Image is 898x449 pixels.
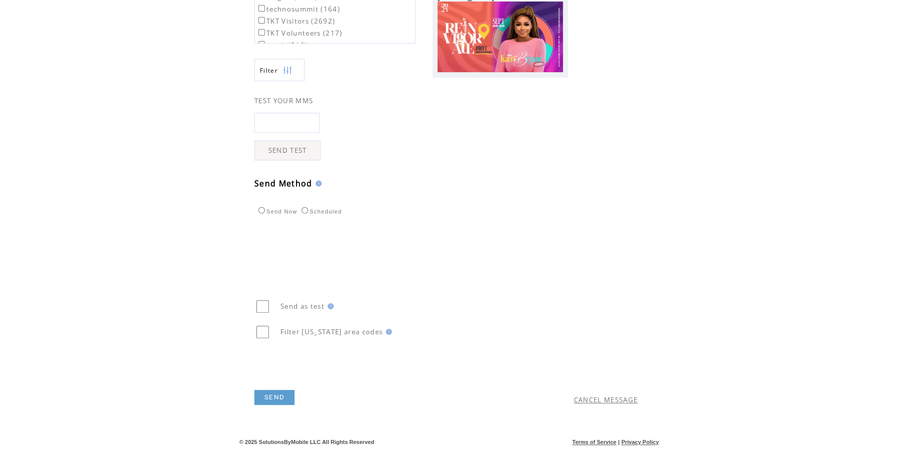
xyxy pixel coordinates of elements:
[258,17,265,24] input: TKT Visitors (2692)
[254,96,313,105] span: TEST YOUR MMS
[260,66,278,75] span: Show filters
[574,395,638,404] a: CANCEL MESSAGE
[258,41,265,48] input: wonb (512)
[299,208,342,214] label: Scheduled
[280,302,325,311] span: Send as test
[256,5,340,14] label: technosummit (164)
[258,29,265,36] input: TKT Volunteers (217)
[283,59,292,82] img: filters.png
[618,439,620,445] span: |
[256,208,297,214] label: Send Now
[239,439,374,445] span: © 2025 SolutionsByMobile LLC All Rights Reserved
[302,207,308,213] input: Scheduled
[313,180,322,186] img: help.gif
[383,329,392,335] img: help.gif
[258,207,265,213] input: Send Now
[325,303,334,309] img: help.gif
[254,178,313,189] span: Send Method
[572,439,617,445] a: Terms of Service
[254,390,294,405] a: SEND
[256,17,335,26] label: TKT Visitors (2692)
[621,439,659,445] a: Privacy Policy
[256,29,343,38] label: TKT Volunteers (217)
[254,59,305,81] a: Filter
[256,41,308,50] label: wonb (512)
[258,5,265,12] input: technosummit (164)
[254,140,321,160] a: SEND TEST
[280,327,383,336] span: Filter [US_STATE] area codes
